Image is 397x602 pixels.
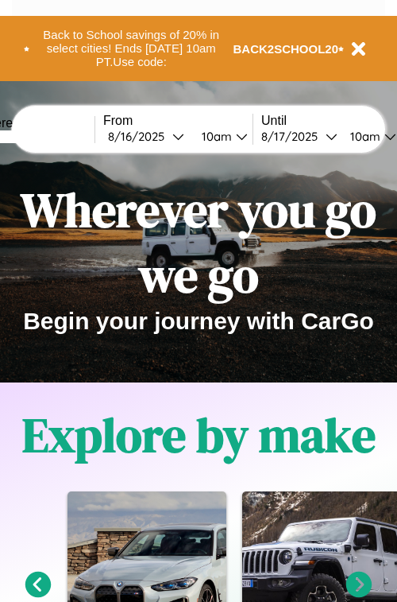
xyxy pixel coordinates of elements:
div: 8 / 16 / 2025 [108,129,172,144]
button: 10am [189,128,252,145]
h1: Explore by make [22,402,376,468]
button: Back to School savings of 20% in select cities! Ends [DATE] 10am PT.Use code: [29,24,233,73]
button: 8/16/2025 [103,128,189,145]
div: 8 / 17 / 2025 [261,129,326,144]
label: From [103,114,252,128]
b: BACK2SCHOOL20 [233,42,339,56]
div: 10am [194,129,236,144]
div: 10am [342,129,384,144]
